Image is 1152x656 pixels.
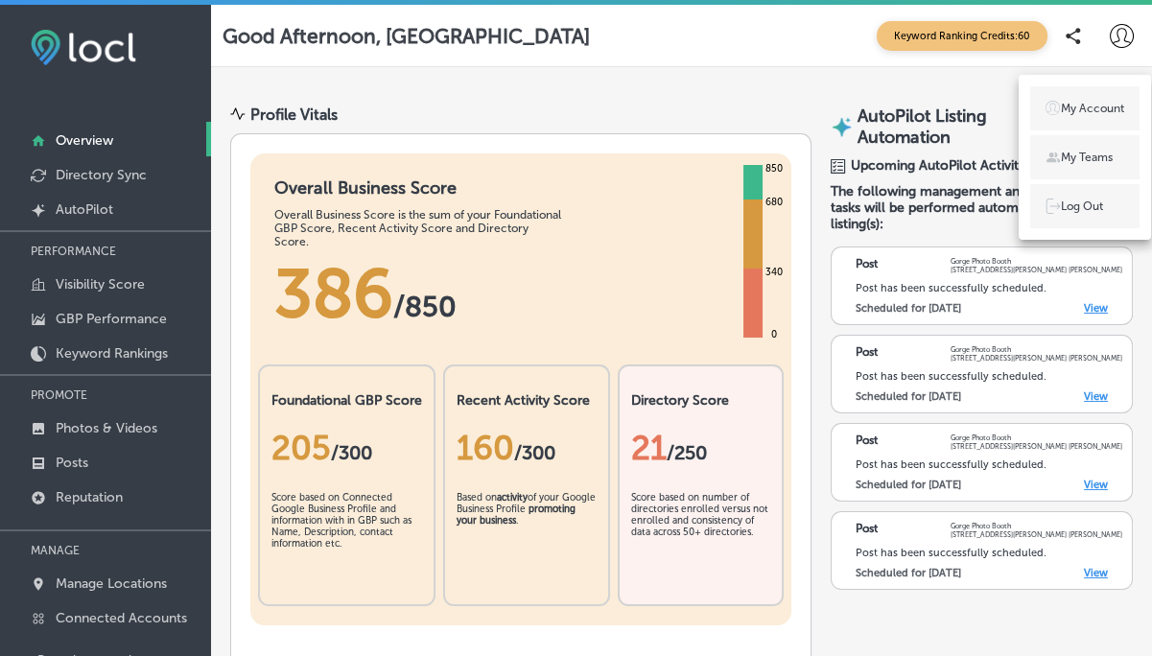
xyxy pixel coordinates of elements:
[1061,100,1124,117] p: My Account
[56,345,168,362] p: Keyword Rankings
[31,30,136,65] img: fda3e92497d09a02dc62c9cd864e3231.png
[56,575,167,592] p: Manage Locations
[1061,198,1103,215] p: Log Out
[56,610,187,626] p: Connected Accounts
[1061,149,1113,166] p: My Teams
[56,167,147,183] p: Directory Sync
[1030,135,1140,179] a: My Teams
[56,201,113,218] p: AutoPilot
[56,489,123,505] p: Reputation
[56,420,157,436] p: Photos & Videos
[56,132,113,149] p: Overview
[56,276,145,293] p: Visibility Score
[1030,86,1140,130] a: My Account
[56,455,88,471] p: Posts
[56,311,167,327] p: GBP Performance
[1030,184,1140,228] a: Log Out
